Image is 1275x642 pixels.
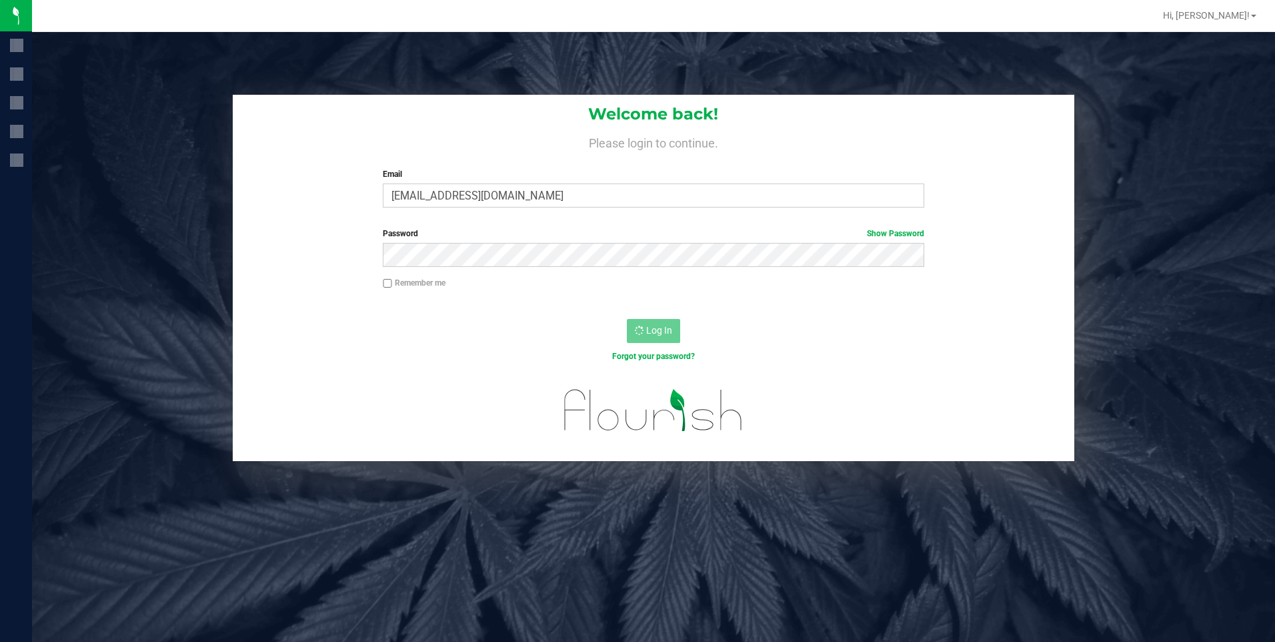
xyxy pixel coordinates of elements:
[867,229,924,238] a: Show Password
[233,105,1075,123] h1: Welcome back!
[383,168,924,180] label: Email
[383,277,445,289] label: Remember me
[646,325,672,336] span: Log In
[627,319,680,343] button: Log In
[383,229,418,238] span: Password
[612,352,695,361] a: Forgot your password?
[233,133,1075,149] h4: Please login to continue.
[1163,10,1250,21] span: Hi, [PERSON_NAME]!
[383,279,392,288] input: Remember me
[548,376,759,444] img: flourish_logo.svg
